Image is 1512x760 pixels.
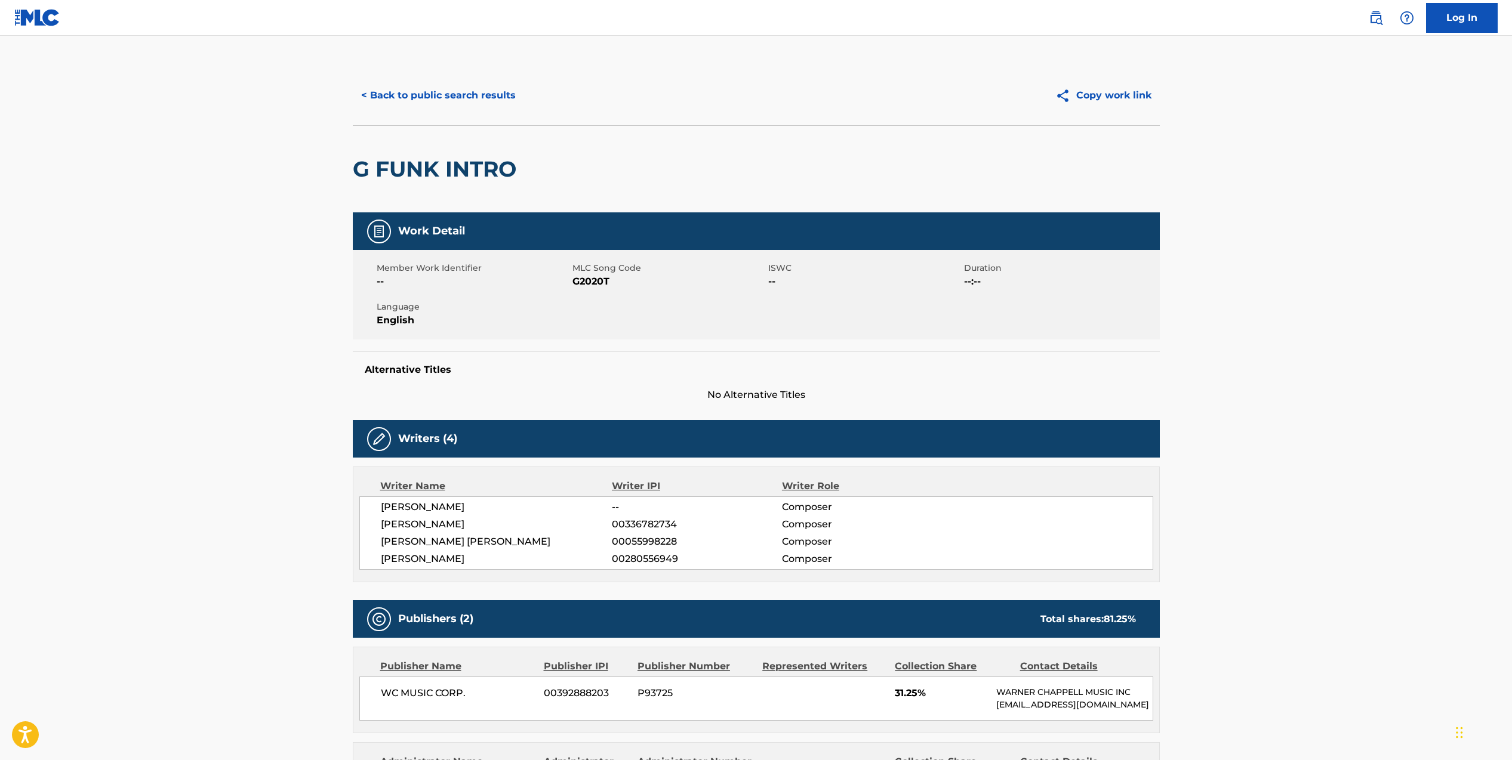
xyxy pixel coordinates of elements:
div: Help [1395,6,1419,30]
span: -- [768,274,961,289]
div: Publisher Name [380,659,535,674]
span: 31.25% [895,686,987,700]
a: Public Search [1364,6,1388,30]
h5: Alternative Titles [365,364,1148,376]
span: English [377,313,569,328]
span: No Alternative Titles [353,388,1160,402]
span: WC MUSIC CORP. [381,686,535,700]
iframe: Chat Widget [1452,703,1512,760]
div: Writer IPI [612,479,782,493]
span: Composer [782,517,937,532]
p: WARNER CHAPPELL MUSIC INC [996,686,1152,699]
span: P93725 [638,686,753,700]
span: ISWC [768,262,961,274]
span: 00280556949 [612,552,781,566]
span: MLC Song Code [572,262,765,274]
span: 00336782734 [612,517,781,532]
img: search [1369,11,1383,25]
span: Member Work Identifier [377,262,569,274]
img: Work Detail [372,224,386,239]
div: Collection Share [895,659,1011,674]
h2: G FUNK INTRO [353,156,522,183]
div: Publisher IPI [544,659,629,674]
span: [PERSON_NAME] [381,517,612,532]
img: Copy work link [1055,88,1076,103]
span: [PERSON_NAME] [381,500,612,514]
button: Copy work link [1047,81,1160,110]
span: 81.25 % [1104,613,1136,625]
div: Drag [1456,715,1463,750]
div: Writer Name [380,479,612,493]
span: Duration [964,262,1157,274]
img: Writers [372,432,386,446]
p: [EMAIL_ADDRESS][DOMAIN_NAME] [996,699,1152,711]
span: [PERSON_NAME] [PERSON_NAME] [381,535,612,549]
span: Language [377,301,569,313]
button: < Back to public search results [353,81,524,110]
span: Composer [782,552,937,566]
h5: Writers (4) [398,432,457,446]
img: MLC Logo [14,9,60,26]
span: Composer [782,500,937,514]
span: 00055998228 [612,535,781,549]
a: Log In [1426,3,1498,33]
span: [PERSON_NAME] [381,552,612,566]
span: Composer [782,535,937,549]
h5: Publishers (2) [398,612,473,626]
span: G2020T [572,274,765,289]
div: Writer Role [782,479,937,493]
div: Total shares: [1040,612,1136,626]
span: --:-- [964,274,1157,289]
h5: Work Detail [398,224,465,238]
div: Contact Details [1020,659,1136,674]
div: Publisher Number [638,659,753,674]
img: help [1400,11,1414,25]
span: -- [612,500,781,514]
span: -- [377,274,569,289]
span: 00392888203 [544,686,629,700]
img: Publishers [372,612,386,626]
div: Represented Writers [762,659,886,674]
